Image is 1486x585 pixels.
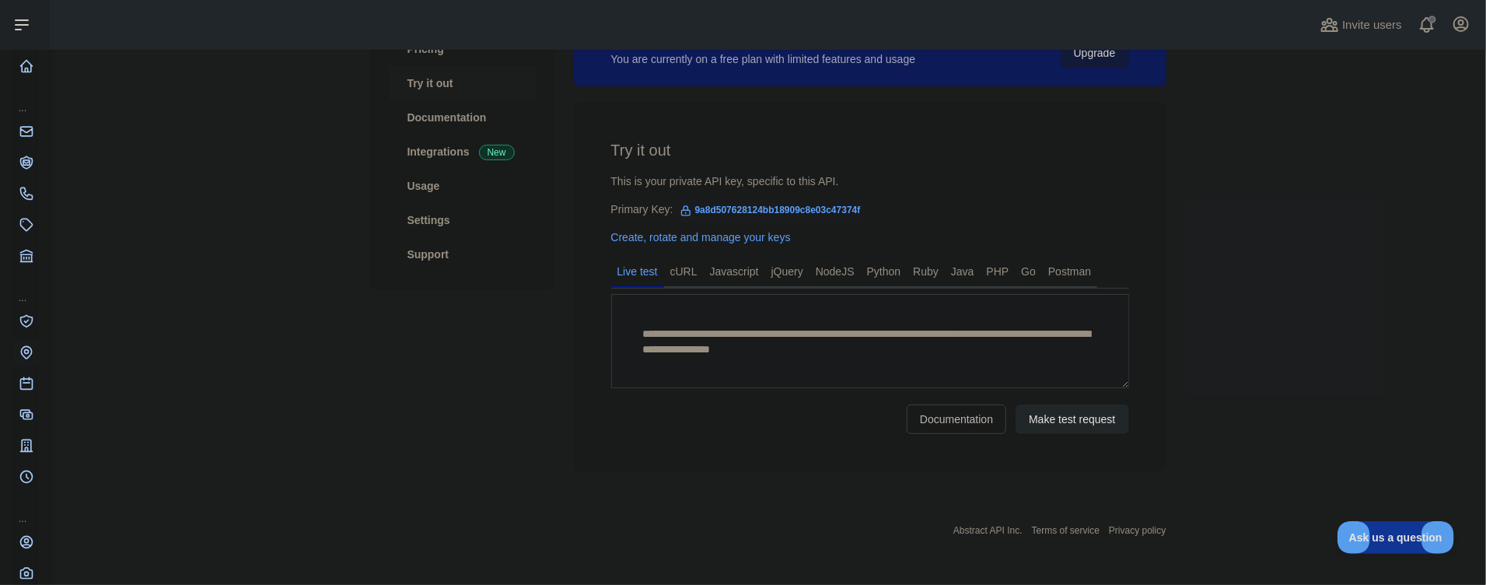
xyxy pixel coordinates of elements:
[673,198,867,222] span: 9a8d507628124bb18909c8e03c47374f
[389,169,537,203] a: Usage
[389,100,537,135] a: Documentation
[1016,405,1128,434] button: Make test request
[1042,259,1097,284] a: Postman
[611,231,791,243] a: Create, rotate and manage your keys
[389,237,537,271] a: Support
[981,259,1016,284] a: PHP
[861,259,907,284] a: Python
[664,259,704,284] a: cURL
[704,259,765,284] a: Javascript
[12,83,37,114] div: ...
[945,259,981,284] a: Java
[1061,38,1129,68] button: Upgrade
[1109,525,1166,536] a: Privacy policy
[1015,259,1042,284] a: Go
[953,525,1023,536] a: Abstract API Inc.
[611,173,1129,189] div: This is your private API key, specific to this API.
[611,139,1129,161] h2: Try it out
[611,259,664,284] a: Live test
[1032,525,1100,536] a: Terms of service
[1317,12,1405,37] button: Invite users
[907,259,945,284] a: Ruby
[389,135,537,169] a: Integrations New
[12,273,37,304] div: ...
[389,66,537,100] a: Try it out
[611,51,916,67] div: You are currently on a free plan with limited features and usage
[765,259,809,284] a: jQuery
[1337,521,1455,554] iframe: Toggle Customer Support
[809,259,861,284] a: NodeJS
[12,494,37,525] div: ...
[907,405,1006,434] a: Documentation
[479,145,515,160] span: New
[611,201,1129,217] div: Primary Key:
[389,203,537,237] a: Settings
[1342,16,1402,34] span: Invite users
